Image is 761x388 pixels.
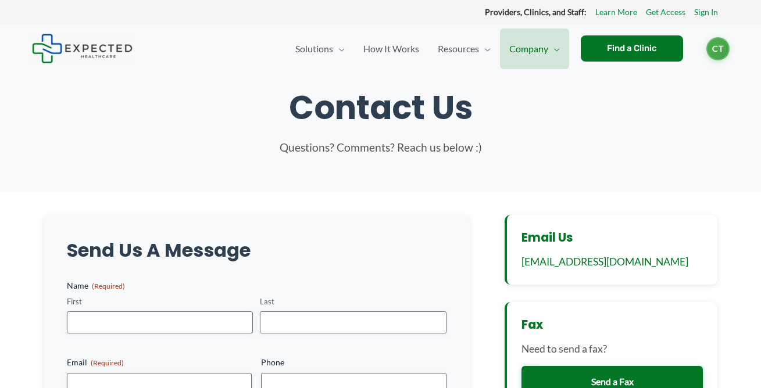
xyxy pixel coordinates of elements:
span: Menu Toggle [479,28,491,69]
h1: Contact Us [44,88,718,127]
a: ResourcesMenu Toggle [428,28,500,69]
label: Phone [261,357,446,368]
a: CT [706,37,730,60]
a: Get Access [646,5,685,20]
p: Need to send a fax? [521,341,703,357]
span: Menu Toggle [333,28,345,69]
span: Resources [438,28,479,69]
span: (Required) [91,358,124,367]
span: How It Works [363,28,419,69]
h3: Email Us [521,229,703,245]
h3: Fax [521,317,703,332]
legend: Name [67,280,125,292]
span: Company [509,28,548,69]
label: Email [67,357,252,368]
a: Learn More [595,5,637,20]
h2: Send Us A Message [67,238,446,263]
span: Solutions [295,28,333,69]
a: SolutionsMenu Toggle [286,28,354,69]
a: How It Works [354,28,428,69]
img: Expected Healthcare Logo - side, dark font, small [32,34,133,63]
span: (Required) [92,282,125,290]
p: Questions? Comments? Reach us below :) [206,139,555,157]
strong: Providers, Clinics, and Staff: [485,7,587,17]
label: Last [260,296,446,307]
label: First [67,296,253,307]
a: [EMAIL_ADDRESS][DOMAIN_NAME] [521,256,688,268]
nav: Primary Site Navigation [286,28,569,69]
a: Sign In [694,5,718,20]
a: Find a Clinic [581,35,683,62]
span: Menu Toggle [548,28,560,69]
a: CompanyMenu Toggle [500,28,569,69]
